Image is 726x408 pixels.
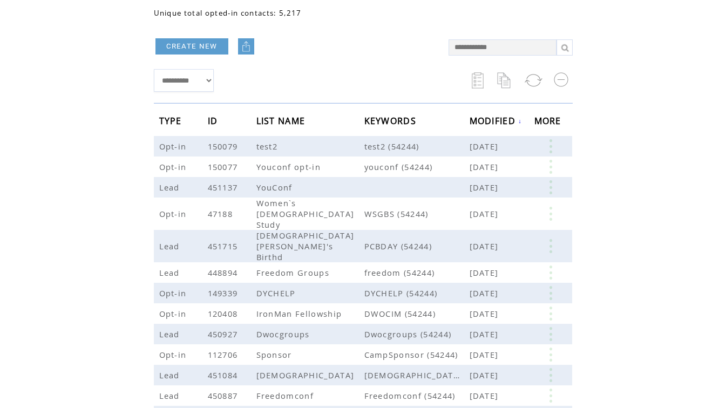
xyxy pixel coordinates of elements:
span: DWOCIM (54244) [364,308,470,319]
span: KEYWORDS [364,112,419,132]
span: Lead [159,182,182,193]
span: DYCHELP (54244) [364,288,470,298]
span: 112706 [208,349,241,360]
span: [DATE] [470,349,501,360]
span: [DEMOGRAPHIC_DATA] [PERSON_NAME]'s Birthd [256,230,355,262]
span: MODIFIED [470,112,519,132]
span: Dwocgroups [256,329,313,339]
a: CREATE NEW [155,38,228,55]
span: 450927 [208,329,241,339]
span: youconf (54244) [364,161,470,172]
span: freedom (54244) [364,267,470,278]
span: 451137 [208,182,241,193]
span: test2 [256,141,281,152]
span: 120408 [208,308,241,319]
span: Opt-in [159,308,189,319]
span: Lead [159,241,182,251]
span: [DATE] [470,308,501,319]
span: [DATE] [470,161,501,172]
a: TYPE [159,117,185,124]
span: CampSponsor (54244) [364,349,470,360]
span: 149339 [208,288,241,298]
span: IronMan Fellowship [256,308,345,319]
span: [DATE] [470,370,501,380]
span: Lead [159,390,182,401]
span: Opt-in [159,208,189,219]
span: 451715 [208,241,241,251]
span: Opt-in [159,141,189,152]
span: [DATE] [470,288,501,298]
span: [DATE] [470,390,501,401]
span: Sponsor [256,349,295,360]
span: Freedom Groups [256,267,333,278]
a: LIST NAME [256,117,308,124]
span: LIST NAME [256,112,308,132]
span: [DEMOGRAPHIC_DATA] [256,370,357,380]
span: WSGBS (54244) [364,208,470,219]
span: TYPE [159,112,185,132]
span: Opt-in [159,349,189,360]
span: Bibleblast (54244) [364,370,470,380]
span: DYCHELP [256,288,298,298]
span: [DATE] [470,208,501,219]
span: 451084 [208,370,241,380]
span: Freedomconf [256,390,317,401]
a: MODIFIED↓ [470,118,523,124]
span: Lead [159,370,182,380]
span: Dwocgroups (54244) [364,329,470,339]
a: ID [208,117,221,124]
span: 150079 [208,141,241,152]
span: PCBDAY (54244) [364,241,470,251]
span: [DATE] [470,182,501,193]
span: Opt-in [159,288,189,298]
span: 450887 [208,390,241,401]
span: YouConf [256,182,295,193]
span: 47188 [208,208,236,219]
span: Youconf opt-in [256,161,324,172]
span: ID [208,112,221,132]
span: test2 (54244) [364,141,470,152]
span: Opt-in [159,161,189,172]
a: KEYWORDS [364,117,419,124]
span: Lead [159,267,182,278]
span: [DATE] [470,241,501,251]
span: 448894 [208,267,241,278]
span: [DATE] [470,329,501,339]
span: 150077 [208,161,241,172]
span: Unique total opted-in contacts: 5,217 [154,8,302,18]
span: [DATE] [470,141,501,152]
span: Lead [159,329,182,339]
span: Women`s [DEMOGRAPHIC_DATA] Study [256,198,355,230]
span: Freedomconf (54244) [364,390,470,401]
img: upload.png [241,41,252,52]
span: MORE [534,112,564,132]
span: [DATE] [470,267,501,278]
